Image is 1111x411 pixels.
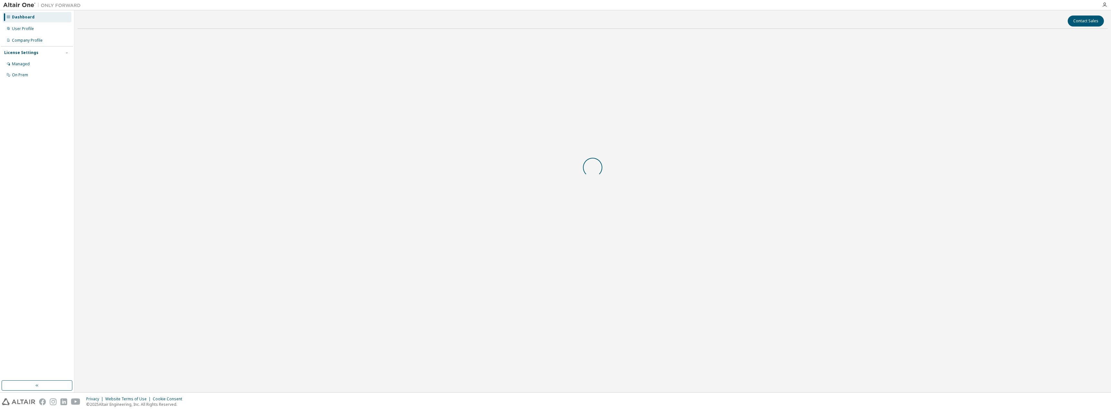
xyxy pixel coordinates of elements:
div: License Settings [4,50,38,55]
div: Managed [12,61,30,67]
button: Contact Sales [1068,16,1104,27]
img: Altair One [3,2,84,8]
p: © 2025 Altair Engineering, Inc. All Rights Reserved. [86,402,186,407]
div: User Profile [12,26,34,31]
div: Website Terms of Use [105,396,153,402]
div: Dashboard [12,15,35,20]
div: Cookie Consent [153,396,186,402]
img: youtube.svg [71,398,80,405]
img: instagram.svg [50,398,57,405]
div: Privacy [86,396,105,402]
img: linkedin.svg [60,398,67,405]
div: On Prem [12,72,28,78]
img: facebook.svg [39,398,46,405]
div: Company Profile [12,38,43,43]
img: altair_logo.svg [2,398,35,405]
